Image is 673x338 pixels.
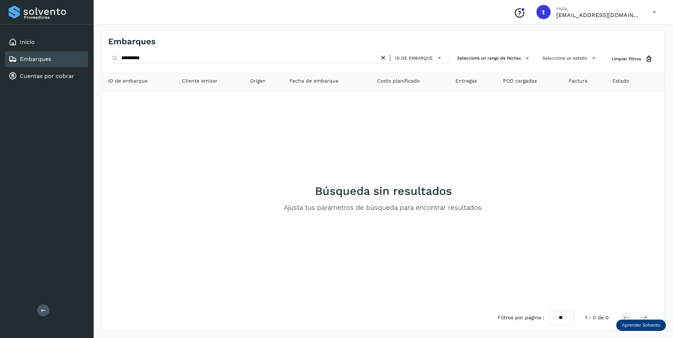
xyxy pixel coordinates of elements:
[456,77,477,85] span: Entregas
[556,12,641,18] p: teamgcabrera@traffictech.com
[606,52,658,66] button: Limpiar filtros
[556,6,641,12] p: Hola,
[395,55,433,61] span: ID de embarque
[393,53,445,63] button: ID de embarque
[5,68,88,84] div: Cuentas por cobrar
[182,77,217,85] span: Cliente emisor
[20,73,74,79] a: Cuentas por cobrar
[503,77,537,85] span: POD cargadas
[24,15,85,20] p: Proveedores
[289,77,338,85] span: Fecha de embarque
[622,322,660,328] p: Aprender Solvento
[540,52,600,64] button: Selecciona un estado
[20,56,51,62] a: Embarques
[569,77,588,85] span: Factura
[5,34,88,50] div: Inicio
[20,39,35,45] a: Inicio
[498,314,544,321] span: Filtros por página :
[250,77,266,85] span: Origen
[5,51,88,67] div: Embarques
[377,77,420,85] span: Costo planificado
[612,77,629,85] span: Estado
[108,36,156,47] h4: Embarques
[284,204,483,212] p: Ajusta tus parámetros de búsqueda para encontrar resultados.
[454,52,534,64] button: Selecciona un rango de fechas
[612,56,641,62] span: Limpiar filtros
[108,77,148,85] span: ID de embarque
[616,320,666,331] div: Aprender Solvento
[315,184,452,198] h2: Búsqueda sin resultados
